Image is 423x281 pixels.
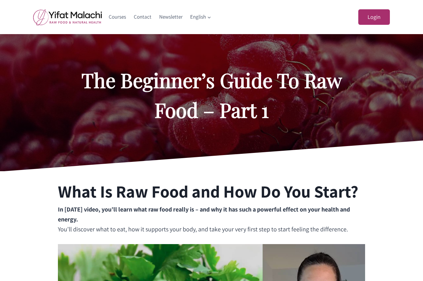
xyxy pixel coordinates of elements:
span: English [190,13,211,21]
strong: In [DATE] video, you’ll learn what raw food really is – and why it has such a powerful effect on ... [58,205,350,223]
p: You’ll discover what to eat, how it supports your body, and take your very first step to start fe... [58,204,365,234]
h2: What Is Raw Food and How Do You Start? [58,179,358,204]
a: English [186,10,215,25]
a: Courses [105,10,130,25]
a: Newsletter [155,10,186,25]
nav: Primary Navigation [105,10,215,25]
img: yifat_logo41_en.png [33,9,102,25]
a: Login [358,9,390,25]
a: Contact [130,10,155,25]
h2: The Beginner’s Guide To Raw Food – Part 1 [69,65,354,125]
